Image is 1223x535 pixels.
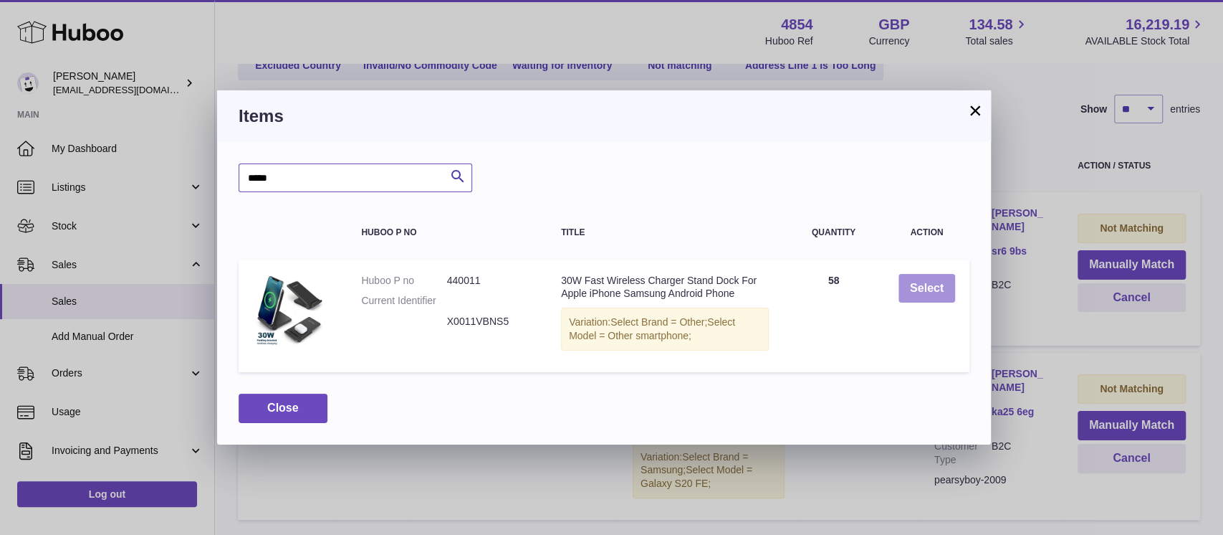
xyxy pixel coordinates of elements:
[361,294,446,308] dt: Current Identifier
[253,274,325,346] img: 30W Fast Wireless Charger Stand Dock For Apple iPhone Samsung Android Phone
[547,214,783,252] th: Title
[267,402,299,414] span: Close
[967,102,984,119] button: ×
[347,214,547,252] th: Huboo P no
[610,316,707,328] span: Select Brand = Other;
[561,274,769,301] div: 30W Fast Wireless Charger Stand Dock For Apple iPhone Samsung Android Phone
[361,274,446,288] dt: Huboo P no
[898,274,955,303] button: Select
[239,394,327,423] button: Close
[884,214,969,252] th: Action
[561,308,769,351] div: Variation:
[783,214,884,252] th: Quantity
[783,260,884,373] td: 58
[239,105,969,128] h3: Items
[447,274,532,288] dd: 440011
[447,315,532,328] dd: X0011VBNS5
